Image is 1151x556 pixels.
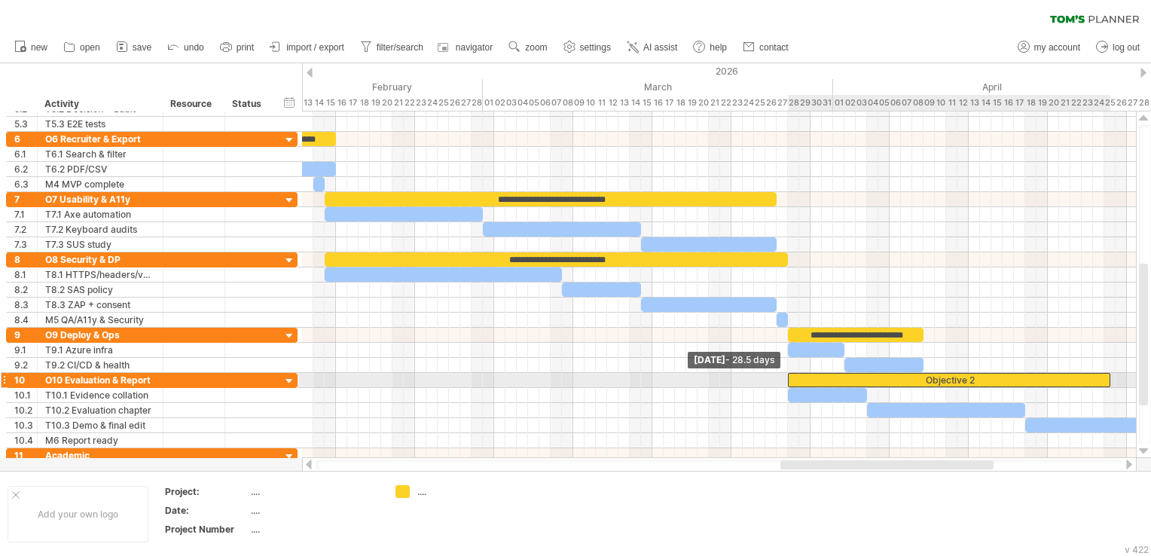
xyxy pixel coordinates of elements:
div: 10 [14,373,37,387]
div: Saturday, 28 March 2026 [788,95,799,111]
div: Wednesday, 25 March 2026 [754,95,765,111]
div: Tuesday, 10 March 2026 [585,95,596,111]
span: zoom [525,42,547,53]
div: O8 Security & DP [45,252,155,267]
div: 10.1 [14,388,37,402]
div: T5.3 E2E tests [45,117,155,131]
a: help [689,38,731,57]
div: Saturday, 25 April 2026 [1104,95,1116,111]
div: Saturday, 28 February 2026 [472,95,483,111]
div: 7.3 [14,237,37,252]
div: Thursday, 16 April 2026 [1003,95,1014,111]
div: T7.2 Keyboard audits [45,222,155,237]
div: Tuesday, 28 April 2026 [1138,95,1149,111]
div: Sunday, 29 March 2026 [799,95,811,111]
div: Monday, 2 March 2026 [494,95,505,111]
div: M4 MVP complete [45,177,155,191]
span: contact [759,42,789,53]
span: help [710,42,727,53]
div: Monday, 13 April 2026 [969,95,980,111]
a: settings [560,38,615,57]
div: 10.4 [14,433,37,448]
div: Academic [45,448,155,463]
span: navigator [456,42,493,53]
span: filter/search [377,42,423,53]
div: Wednesday, 18 March 2026 [675,95,686,111]
div: M6 Report ready [45,433,155,448]
span: save [133,42,151,53]
div: 10.2 [14,403,37,417]
div: Friday, 13 March 2026 [618,95,630,111]
div: 8.1 [14,267,37,282]
div: Wednesday, 18 February 2026 [359,95,370,111]
div: Friday, 27 February 2026 [460,95,472,111]
div: Friday, 6 March 2026 [539,95,551,111]
div: Wednesday, 11 March 2026 [596,95,607,111]
div: Friday, 27 March 2026 [777,95,788,111]
a: log out [1092,38,1144,57]
span: open [80,42,100,53]
div: Sunday, 12 April 2026 [957,95,969,111]
div: T10.2 Evaluation chapter [45,403,155,417]
div: Resource [170,96,216,112]
div: T10.1 Evidence collation [45,388,155,402]
div: Wednesday, 22 April 2026 [1070,95,1082,111]
div: Saturday, 21 March 2026 [709,95,720,111]
div: Wednesday, 8 April 2026 [912,95,924,111]
div: Saturday, 4 April 2026 [867,95,878,111]
div: .... [251,485,377,498]
div: Monday, 23 February 2026 [415,95,426,111]
div: Sunday, 15 February 2026 [325,95,336,111]
div: Saturday, 7 March 2026 [551,95,562,111]
div: Tuesday, 21 April 2026 [1059,95,1070,111]
div: Saturday, 14 March 2026 [630,95,641,111]
div: Sunday, 1 March 2026 [483,95,494,111]
div: March 2026 [483,79,833,95]
div: T10.3 Demo & final edit [45,418,155,432]
div: T8.1 HTTPS/headers/valid [45,267,155,282]
div: Add your own logo [8,486,148,542]
div: Thursday, 12 March 2026 [607,95,618,111]
div: 6.2 [14,162,37,176]
div: Monday, 16 February 2026 [336,95,347,111]
div: Saturday, 14 February 2026 [313,95,325,111]
a: contact [739,38,793,57]
div: v 422 [1125,544,1149,555]
div: Activity [44,96,154,112]
div: O6 Recruiter & Export [45,132,155,146]
div: 8 [14,252,37,267]
div: Sunday, 22 February 2026 [404,95,415,111]
div: Saturday, 11 April 2026 [946,95,957,111]
div: 9.1 [14,343,37,357]
div: 8.3 [14,298,37,312]
div: Monday, 9 March 2026 [573,95,585,111]
div: T7.1 Axe automation [45,207,155,221]
span: undo [184,42,204,53]
div: Tuesday, 3 March 2026 [505,95,517,111]
a: import / export [266,38,349,57]
span: - 28.5 days [725,354,774,365]
div: Friday, 17 April 2026 [1014,95,1025,111]
div: Friday, 13 February 2026 [302,95,313,111]
div: Tuesday, 24 March 2026 [743,95,754,111]
div: Thursday, 9 April 2026 [924,95,935,111]
div: Friday, 20 March 2026 [698,95,709,111]
div: Thursday, 23 April 2026 [1082,95,1093,111]
div: Sunday, 5 April 2026 [878,95,890,111]
a: print [216,38,258,57]
div: Tuesday, 14 April 2026 [980,95,991,111]
div: Wednesday, 1 April 2026 [833,95,844,111]
div: T9.2 CI/CD & health [45,358,155,372]
div: 7.1 [14,207,37,221]
a: save [112,38,156,57]
div: Project: [165,485,248,498]
div: Thursday, 19 March 2026 [686,95,698,111]
div: February 2026 [166,79,483,95]
div: Monday, 30 March 2026 [811,95,822,111]
div: Friday, 20 February 2026 [381,95,392,111]
div: Tuesday, 17 February 2026 [347,95,359,111]
span: my account [1034,42,1080,53]
div: Objective 2 [788,373,1110,387]
div: Wednesday, 4 March 2026 [517,95,528,111]
span: import / export [286,42,344,53]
